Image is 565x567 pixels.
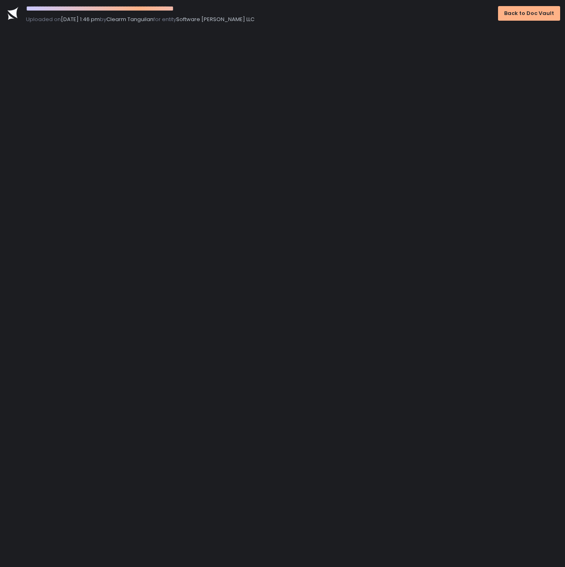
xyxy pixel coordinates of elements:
[504,10,554,17] div: Back to Doc Vault
[26,15,61,23] span: Uploaded on
[100,15,106,23] span: by
[61,15,100,23] span: [DATE] 1:46 pm
[153,15,176,23] span: for entity
[176,15,254,23] span: Software [PERSON_NAME] LLC
[498,6,560,21] button: Back to Doc Vault
[106,15,153,23] span: Clearm Tanguilan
